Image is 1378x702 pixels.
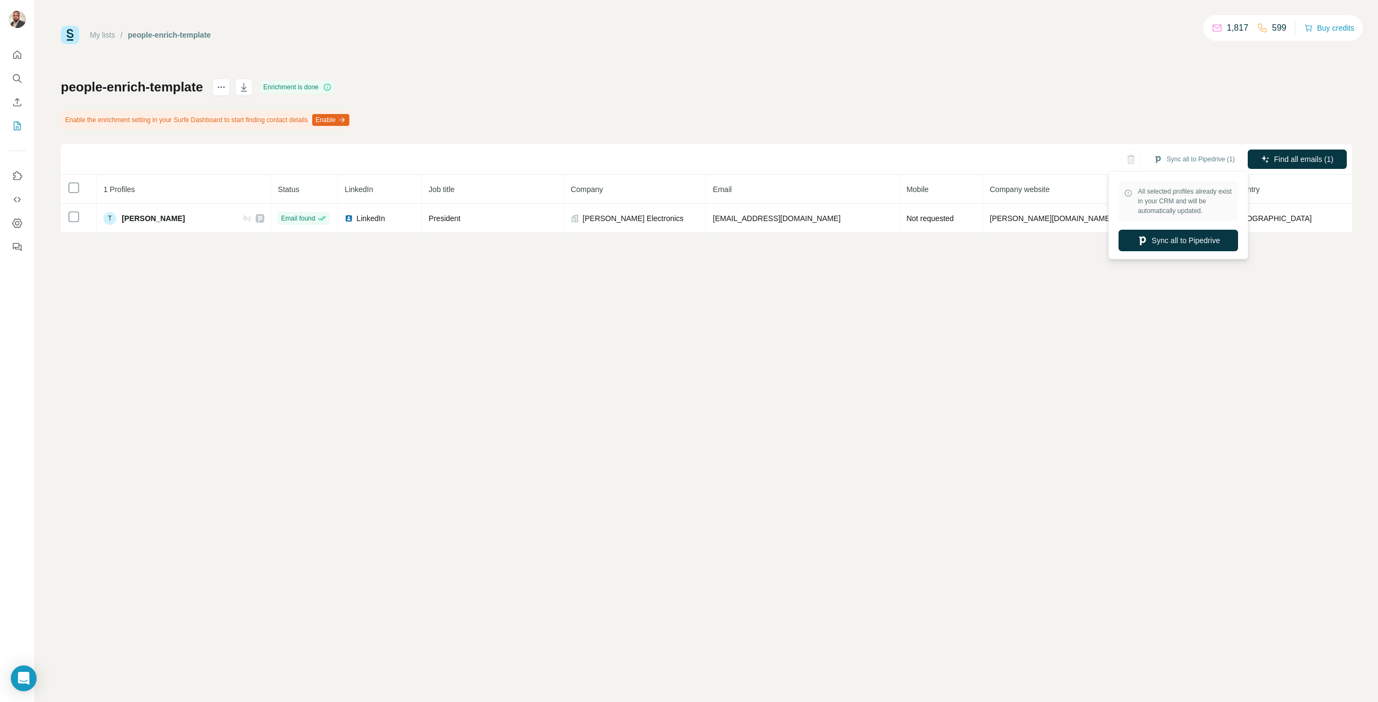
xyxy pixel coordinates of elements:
[344,185,373,194] span: LinkedIn
[582,213,684,224] span: [PERSON_NAME] Electronics
[9,166,26,186] button: Use Surfe on LinkedIn
[281,214,315,223] span: Email found
[128,30,211,40] div: people-enrich-template
[9,11,26,28] img: Avatar
[990,185,1050,194] span: Company website
[1304,20,1354,36] button: Buy credits
[213,79,230,96] button: actions
[1146,151,1242,167] button: Sync all to Pipedrive (1)
[9,190,26,209] button: Use Surfe API
[61,111,351,129] div: Enable the enrichment setting in your Surfe Dashboard to start finding contact details
[1233,214,1312,223] span: [GEOGRAPHIC_DATA]
[344,214,353,223] img: LinkedIn logo
[9,69,26,88] button: Search
[121,30,123,40] li: /
[9,45,26,65] button: Quick start
[1227,22,1248,34] p: 1,817
[90,31,115,39] a: My lists
[103,212,116,225] div: T
[61,26,79,44] img: Surfe Logo
[1138,187,1233,216] span: All selected profiles already exist in your CRM and will be automatically updated.
[103,185,135,194] span: 1 Profiles
[1272,22,1286,34] p: 599
[61,79,203,96] h1: people-enrich-template
[428,185,454,194] span: Job title
[356,213,385,224] span: LinkedIn
[1274,154,1333,165] span: Find all emails (1)
[1119,230,1238,251] button: Sync all to Pipedrive
[9,93,26,112] button: Enrich CSV
[260,81,335,94] div: Enrichment is done
[278,185,299,194] span: Status
[9,237,26,257] button: Feedback
[571,185,603,194] span: Company
[312,114,349,126] button: Enable
[713,214,840,223] span: [EMAIL_ADDRESS][DOMAIN_NAME]
[906,185,929,194] span: Mobile
[713,185,732,194] span: Email
[11,665,37,691] div: Open Intercom Messenger
[906,214,954,223] span: Not requested
[9,214,26,233] button: Dashboard
[990,214,1112,223] span: [PERSON_NAME][DOMAIN_NAME]
[122,213,185,224] span: [PERSON_NAME]
[9,116,26,136] button: My lists
[428,214,460,223] span: President
[1248,150,1347,169] button: Find all emails (1)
